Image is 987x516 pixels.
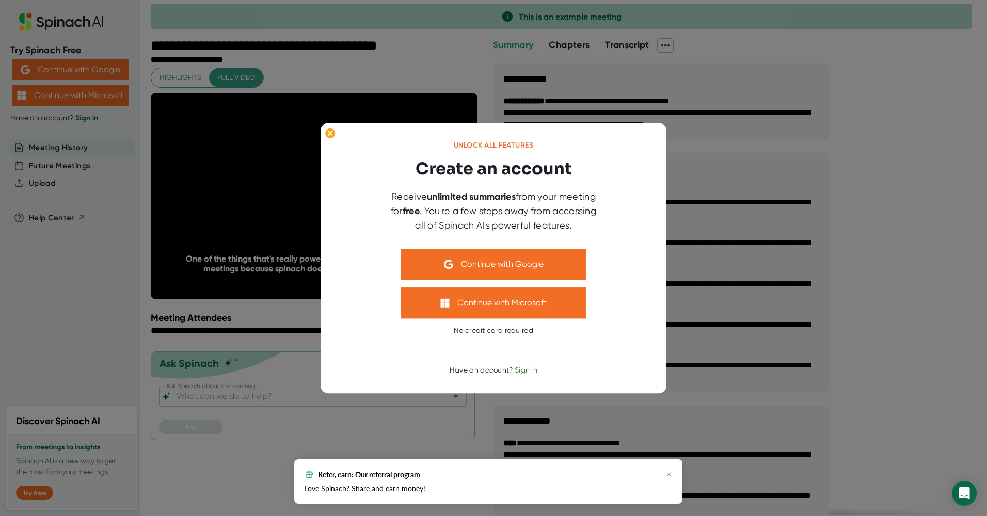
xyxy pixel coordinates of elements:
h3: Create an account [416,156,572,181]
button: Continue with Google [401,249,586,280]
img: Aehbyd4JwY73AAAAAElFTkSuQmCC [444,260,453,269]
button: Continue with Microsoft [401,287,586,318]
b: unlimited summaries [427,191,516,202]
div: Open Intercom Messenger [952,481,977,506]
span: Sign in [515,366,537,374]
b: free [403,205,420,217]
div: Receive from your meeting for . You're a few steps away from accessing all of Spinach AI's powerf... [385,189,602,232]
div: Have an account? [450,366,537,375]
div: Unlock all features [454,141,534,150]
div: No credit card required [454,326,533,335]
